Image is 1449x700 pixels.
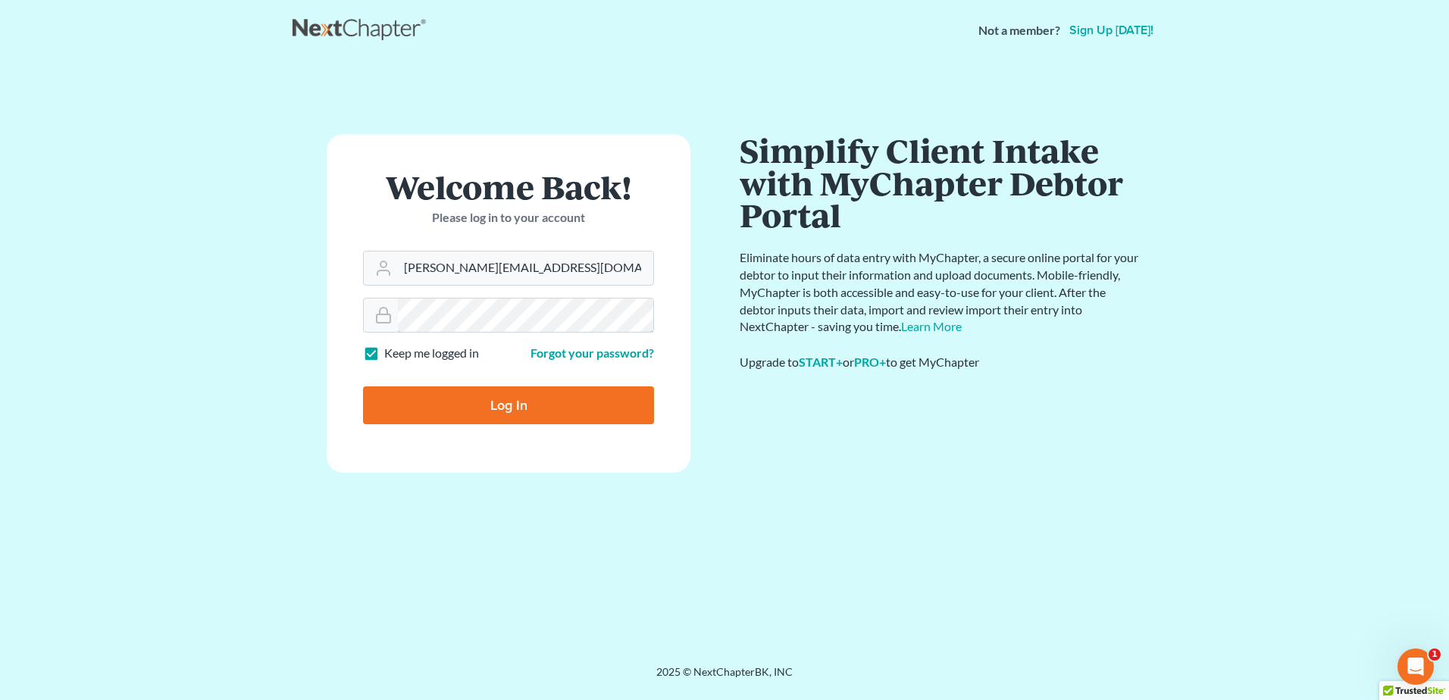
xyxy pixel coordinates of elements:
a: Sign up [DATE]! [1066,24,1156,36]
a: Learn More [901,319,962,333]
a: PRO+ [854,355,886,369]
input: Email Address [398,252,653,285]
div: Upgrade to or to get MyChapter [740,354,1141,371]
strong: Not a member? [978,22,1060,39]
p: Please log in to your account [363,209,654,227]
a: Forgot your password? [530,345,654,360]
input: Log In [363,386,654,424]
h1: Welcome Back! [363,170,654,203]
div: 2025 © NextChapterBK, INC [293,664,1156,692]
span: 1 [1429,648,1441,661]
a: START+ [799,355,843,369]
p: Eliminate hours of data entry with MyChapter, a secure online portal for your debtor to input the... [740,249,1141,336]
label: Keep me logged in [384,345,479,362]
h1: Simplify Client Intake with MyChapter Debtor Portal [740,134,1141,231]
iframe: Intercom live chat [1397,648,1434,685]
